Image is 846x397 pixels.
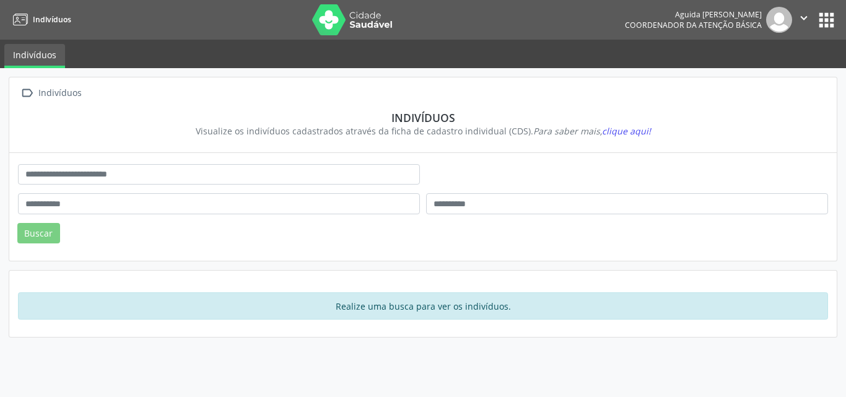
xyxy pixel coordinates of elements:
[9,9,71,30] a: Indivíduos
[18,292,828,320] div: Realize uma busca para ver os indivíduos.
[18,84,36,102] i: 
[533,125,651,137] i: Para saber mais,
[625,9,762,20] div: Aguida [PERSON_NAME]
[792,7,816,33] button: 
[27,111,819,124] div: Indivíduos
[602,125,651,137] span: clique aqui!
[17,223,60,244] button: Buscar
[27,124,819,137] div: Visualize os indivíduos cadastrados através da ficha de cadastro individual (CDS).
[36,84,84,102] div: Indivíduos
[4,44,65,68] a: Indivíduos
[33,14,71,25] span: Indivíduos
[797,11,811,25] i: 
[766,7,792,33] img: img
[18,84,84,102] a:  Indivíduos
[816,9,837,31] button: apps
[625,20,762,30] span: Coordenador da Atenção Básica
